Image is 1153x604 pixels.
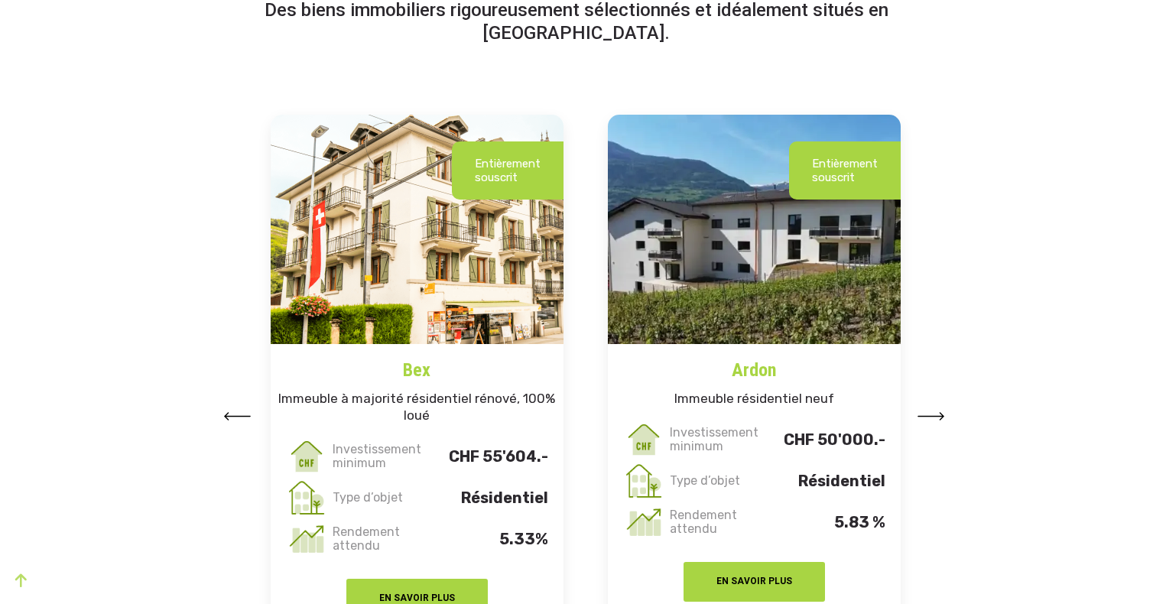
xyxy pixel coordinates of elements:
[223,412,251,421] img: arrow-left
[1077,531,1153,604] iframe: Chat Widget
[271,384,564,436] h5: Immeuble à majorité résidentiel rénové, 100% loué
[475,157,541,184] p: Entièrement souscrit
[918,412,945,421] img: arrow-left
[776,474,885,488] p: Résidentiel
[623,460,664,502] img: type
[623,419,664,460] img: invest_min
[684,562,825,602] button: EN SAVOIR PLUS
[1077,531,1153,604] div: Widget de chat
[330,525,439,553] p: Rendement attendu
[812,157,878,184] p: Entièrement souscrit
[608,115,901,344] img: Ardon
[271,115,564,344] img: Image1200x600
[439,491,548,505] p: Résidentiel
[286,436,327,477] img: invest_min
[684,570,825,588] a: EN SAVOIR PLUS
[439,532,548,546] p: 5.33%
[776,515,885,529] p: 5.83 %
[271,344,564,384] a: Bex
[330,491,439,505] p: Type d’objet
[776,433,885,447] p: CHF 50'000.-
[667,508,776,536] p: Rendement attendu
[330,443,439,470] p: Investissement minimum
[667,426,776,453] p: Investissement minimum
[286,477,327,518] img: type
[286,518,327,560] img: rendement
[608,384,901,419] h5: Immeuble résidentiel neuf
[608,344,901,384] a: Ardon
[667,474,776,488] p: Type d’objet
[623,502,664,543] img: rendement
[439,450,548,463] p: CHF 55'604.-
